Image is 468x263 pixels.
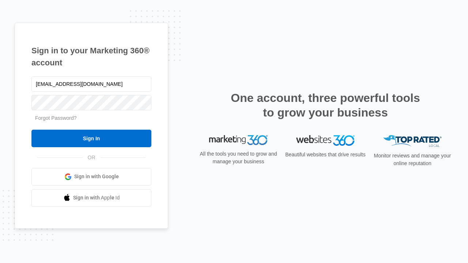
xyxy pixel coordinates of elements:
[83,154,101,161] span: OR
[284,151,366,159] p: Beautiful websites that drive results
[31,168,151,186] a: Sign in with Google
[31,130,151,147] input: Sign In
[73,194,120,202] span: Sign in with Apple Id
[197,150,279,165] p: All the tools you need to grow and manage your business
[229,91,422,120] h2: One account, three powerful tools to grow your business
[74,173,119,180] span: Sign in with Google
[296,135,355,146] img: Websites 360
[35,115,77,121] a: Forgot Password?
[383,135,442,147] img: Top Rated Local
[31,45,151,69] h1: Sign in to your Marketing 360® account
[31,189,151,207] a: Sign in with Apple Id
[209,135,268,145] img: Marketing 360
[31,76,151,92] input: Email
[371,152,453,167] p: Monitor reviews and manage your online reputation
